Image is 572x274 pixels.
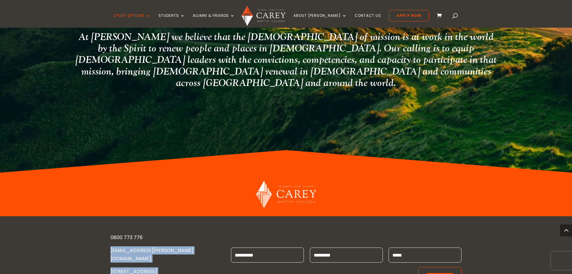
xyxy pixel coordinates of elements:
[256,203,316,210] a: Carey Baptist College
[256,181,316,208] img: Carey Baptist College
[110,234,143,241] a: 0800 773 776
[110,247,193,262] a: [EMAIL_ADDRESS][PERSON_NAME][DOMAIN_NAME]
[159,14,185,28] a: Students
[355,14,381,28] a: Contact Us
[113,14,151,28] a: Study Options
[293,14,347,28] a: About [PERSON_NAME]
[389,10,429,21] a: Apply Now
[74,31,497,92] h2: At [PERSON_NAME] we believe that the [DEMOGRAPHIC_DATA] of mission is at work in the world by the...
[241,6,286,26] img: Carey Baptist College
[193,14,235,28] a: Alumni & Friends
